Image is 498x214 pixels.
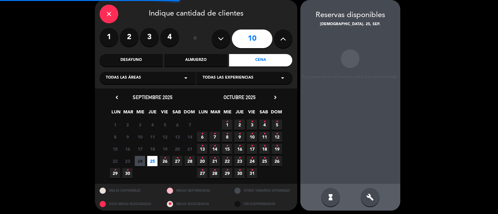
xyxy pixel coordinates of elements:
div: Indique cantidad de clientes [100,5,293,23]
span: 18 [147,144,157,154]
i: • [251,129,253,139]
span: 10 [247,132,257,142]
i: • [126,165,129,175]
label: 2 [120,28,139,47]
span: SAB [259,108,269,119]
span: 12 [160,132,170,142]
i: hourglass_full [327,194,334,201]
i: • [251,117,253,127]
span: 20 [197,156,207,166]
span: MIE [135,108,145,119]
div: [DEMOGRAPHIC_DATA]. 25, sep. [300,21,400,28]
span: 16 [122,144,133,154]
i: • [164,153,166,163]
i: chevron_right [272,94,279,101]
span: 28 [209,168,220,178]
span: 29 [110,168,120,178]
span: 6 [197,132,207,142]
span: 23 [122,156,133,166]
span: 13 [197,144,207,154]
i: close [105,10,113,18]
span: 7 [209,132,220,142]
span: 4 [147,120,157,130]
span: 3 [247,120,257,130]
span: LUN [198,108,208,119]
span: 17 [135,144,145,154]
i: • [201,141,203,151]
span: 5 [160,120,170,130]
span: MAR [210,108,220,119]
div: SOLO MESAS BLOQUEADAS [95,197,162,211]
span: 25 [147,156,157,166]
label: 1 [100,28,118,47]
label: 3 [140,28,159,47]
i: • [251,165,253,175]
div: La paciencia es el secreto para la buena comida. [300,74,400,80]
i: arrow_drop_down [279,74,286,82]
i: • [238,165,241,175]
span: 13 [172,132,182,142]
span: 24 [247,156,257,166]
i: • [114,165,116,175]
span: 9 [122,132,133,142]
i: • [263,141,265,151]
span: 24 [135,156,145,166]
i: • [226,165,228,175]
span: 14 [209,144,220,154]
i: • [214,129,216,139]
span: DOM [271,108,281,119]
span: 2 [234,120,245,130]
i: • [226,117,228,127]
span: 19 [160,144,170,154]
span: 26 [272,156,282,166]
span: JUE [147,108,157,119]
span: 29 [222,168,232,178]
i: • [238,153,241,163]
span: VIE [159,108,170,119]
span: 3 [135,120,145,130]
span: 18 [259,144,270,154]
span: 28 [185,156,195,166]
div: Almuerzo [164,54,228,66]
span: 10 [135,132,145,142]
i: • [201,129,203,139]
span: 12 [272,132,282,142]
span: 15 [222,144,232,154]
span: 6 [172,120,182,130]
i: • [238,141,241,151]
i: arrow_drop_down [182,74,190,82]
span: 11 [259,132,270,142]
i: • [238,117,241,127]
span: Todas las experiencias [203,75,253,81]
span: MAR [123,108,133,119]
span: 25 [259,156,270,166]
span: SAB [171,108,182,119]
span: 30 [122,168,133,178]
i: • [276,129,278,139]
span: 1 [222,120,232,130]
span: 27 [197,168,207,178]
i: • [214,165,216,175]
i: • [276,141,278,151]
i: • [238,129,241,139]
span: 19 [272,144,282,154]
i: • [201,153,203,163]
i: • [276,153,278,163]
span: 1 [110,120,120,130]
span: 27 [172,156,182,166]
span: DOM [184,108,194,119]
span: octubre 2025 [223,94,256,100]
span: 16 [234,144,245,154]
span: 11 [147,132,157,142]
span: 8 [110,132,120,142]
i: build [366,194,374,201]
div: SIN DISPONIBILIDAD [230,197,297,211]
span: 21 [209,156,220,166]
i: • [189,153,191,163]
i: • [201,165,203,175]
span: Todas las áreas [106,75,141,81]
span: 2 [122,120,133,130]
div: Desayuno [100,54,163,66]
span: VIE [247,108,257,119]
i: • [214,141,216,151]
